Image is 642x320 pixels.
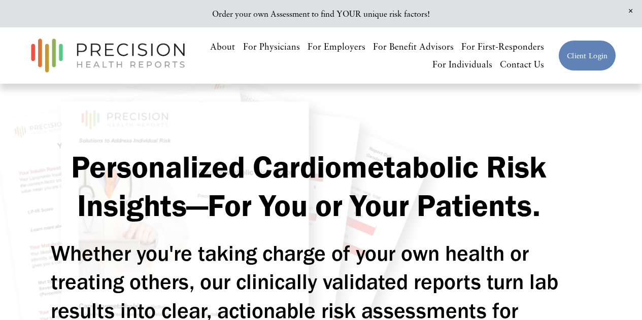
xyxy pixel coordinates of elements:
a: Client Login [558,40,616,71]
a: For Physicians [243,38,300,55]
img: Precision Health Reports [26,34,190,77]
a: For First-Responders [461,38,544,55]
strong: Personalized Cardiometabolic Risk Insights—For You or Your Patients. [71,148,554,224]
a: For Benefit Advisors [373,38,454,55]
a: For Individuals [432,56,492,74]
a: Contact Us [500,56,544,74]
a: For Employers [308,38,365,55]
a: About [210,38,235,55]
